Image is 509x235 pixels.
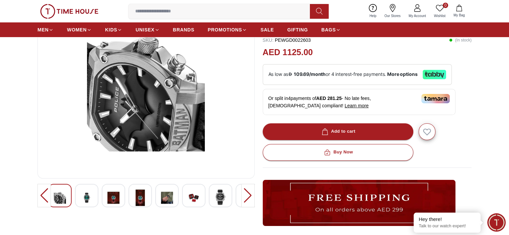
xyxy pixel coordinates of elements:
span: GIFTING [287,26,308,33]
div: Add to cart [320,128,355,135]
img: POLICE BATMAN Men's Anolog Grey Dial Watch - PEWGD0022603 [215,190,227,205]
h2: AED 1125.00 [263,46,313,59]
img: POLICE BATMAN Men's Anolog Grey Dial Watch - PEWGD0022603 [81,190,93,206]
span: WOMEN [67,26,87,33]
a: SALE [260,24,274,36]
div: Or split in 4 payments of - No late fees, [DEMOGRAPHIC_DATA] compliant! [263,89,455,115]
a: MEN [37,24,54,36]
img: POLICE BATMAN Men's Anolog Grey Dial Watch - PEWGD0022603 [161,190,173,206]
a: GIFTING [287,24,308,36]
span: My Bag [451,13,468,18]
a: Our Stores [380,3,405,20]
img: ... [263,180,455,226]
div: Chat Widget [487,213,506,232]
p: ( In stock ) [449,37,472,43]
span: 0 [443,3,448,8]
span: BRANDS [173,26,194,33]
span: UNISEX [136,26,154,33]
span: BAGS [321,26,336,33]
p: PEWGD0022603 [263,37,311,43]
img: POLICE BATMAN Men's Anolog Grey Dial Watch - PEWGD0022603 [134,190,146,206]
div: Buy Now [323,148,353,156]
img: ... [40,4,98,19]
img: Tamara [421,94,450,103]
a: 0Wishlist [430,3,449,20]
span: KIDS [105,26,117,33]
span: Learn more [345,103,369,108]
span: PROMOTIONS [208,26,242,33]
button: Add to cart [263,123,413,140]
span: My Account [406,13,429,18]
a: PROMOTIONS [208,24,247,36]
span: Our Stores [382,13,403,18]
img: POLICE BATMAN Men's Anolog Grey Dial Watch - PEWGD0022603 [188,190,200,206]
span: AED 281.25 [316,96,342,101]
button: Buy Now [263,144,413,161]
a: WOMEN [67,24,92,36]
span: Wishlist [431,13,448,18]
a: BRANDS [173,24,194,36]
a: Help [365,3,380,20]
img: POLICE BATMAN Men's Anolog Grey Dial Watch - PEWGD0022603 [54,190,66,206]
img: POLICE BATMAN Men's Anolog Grey Dial Watch - PEWGD0022603 [43,12,249,173]
span: Help [367,13,379,18]
span: SALE [260,26,274,33]
a: UNISEX [136,24,159,36]
p: Talk to our watch expert! [419,223,476,229]
button: My Bag [449,3,469,19]
a: KIDS [105,24,122,36]
span: SKU : [263,37,274,43]
span: MEN [37,26,49,33]
div: Hey there! [419,216,476,223]
a: BAGS [321,24,341,36]
img: POLICE BATMAN Men's Anolog Grey Dial Watch - PEWGD0022603 [107,190,119,206]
